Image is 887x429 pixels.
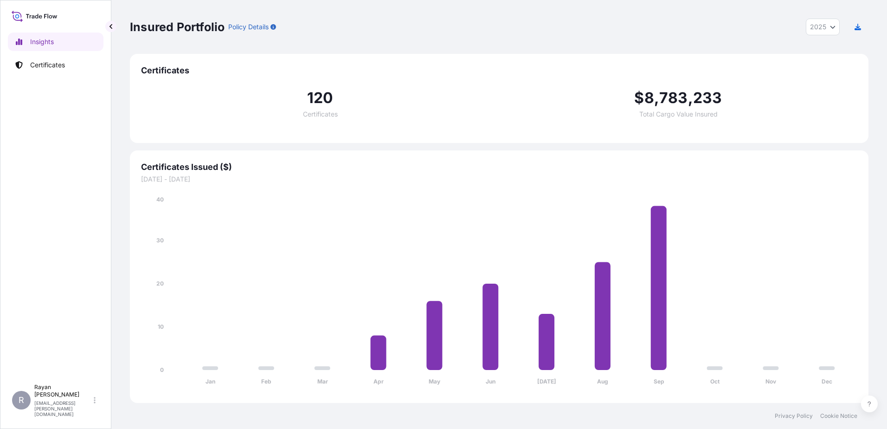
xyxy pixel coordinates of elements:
button: Year Selector [806,19,840,35]
span: Certificates Issued ($) [141,162,857,173]
span: , [688,91,693,105]
tspan: Aug [597,378,608,385]
tspan: Sep [654,378,664,385]
a: Certificates [8,56,103,74]
tspan: Jan [206,378,215,385]
p: [EMAIL_ADDRESS][PERSON_NAME][DOMAIN_NAME] [34,400,92,417]
span: $ [634,91,644,105]
p: Policy Details [228,22,269,32]
tspan: 0 [160,366,164,373]
span: [DATE] - [DATE] [141,175,857,184]
span: 8 [644,91,654,105]
span: Total Cargo Value Insured [639,111,718,117]
span: Certificates [141,65,857,76]
a: Insights [8,32,103,51]
p: Certificates [30,60,65,70]
tspan: 20 [156,280,164,287]
span: 783 [659,91,688,105]
p: Insured Portfolio [130,19,225,34]
p: Insights [30,37,54,46]
span: , [654,91,659,105]
tspan: May [429,378,441,385]
tspan: Dec [822,378,832,385]
span: Certificates [303,111,338,117]
tspan: 10 [158,323,164,330]
span: 120 [307,91,334,105]
tspan: Mar [317,378,328,385]
span: R [19,396,24,405]
tspan: Oct [710,378,720,385]
a: Privacy Policy [775,412,813,420]
p: Rayan [PERSON_NAME] [34,383,92,398]
span: 2025 [810,22,826,32]
tspan: Nov [765,378,777,385]
tspan: 40 [156,196,164,203]
tspan: Apr [373,378,384,385]
tspan: Jun [486,378,495,385]
a: Cookie Notice [820,412,857,420]
tspan: 30 [156,237,164,244]
span: 233 [693,91,722,105]
tspan: Feb [261,378,271,385]
tspan: [DATE] [537,378,556,385]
